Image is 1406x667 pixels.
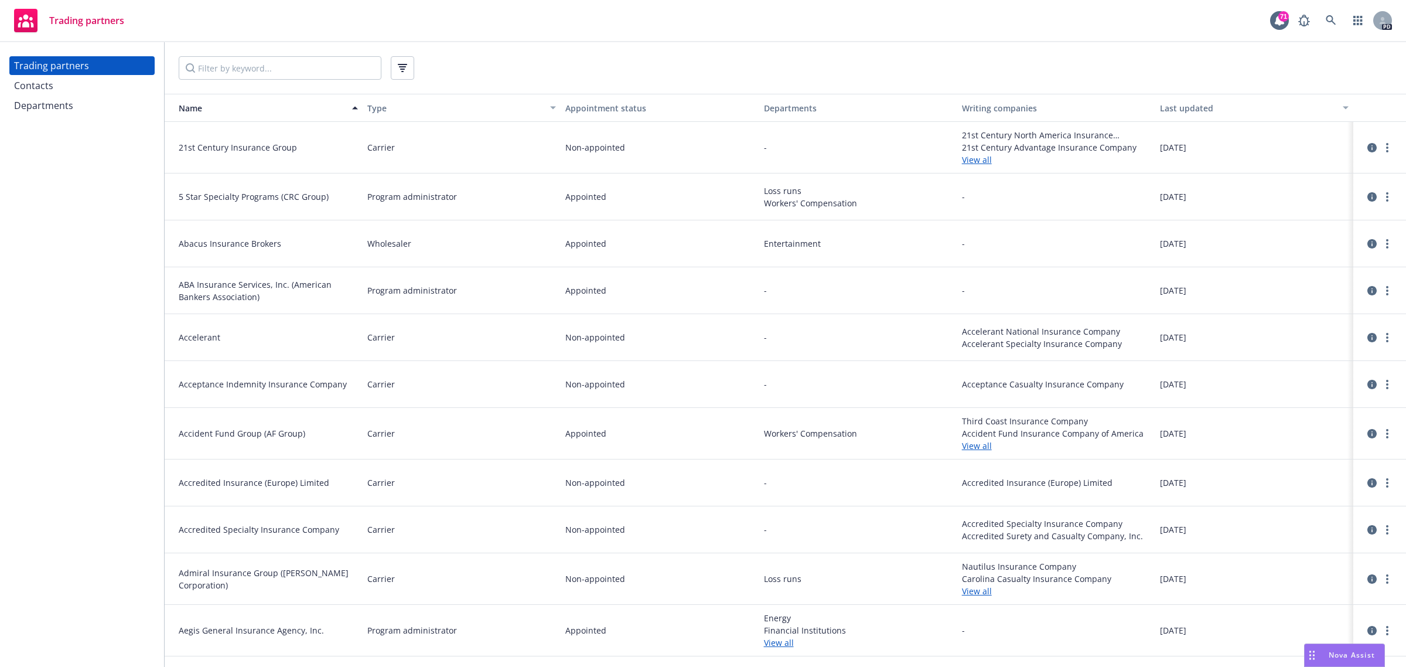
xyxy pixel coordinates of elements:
[1365,572,1379,586] a: circleInformation
[962,129,1151,141] span: 21st Century North America Insurance Company
[9,96,155,115] a: Departments
[764,197,953,209] span: Workers' Compensation
[764,624,953,637] span: Financial Institutions
[764,637,953,649] a: View all
[367,477,395,489] span: Carrier
[962,518,1151,530] span: Accredited Specialty Insurance Company
[1278,11,1289,22] div: 71
[367,427,395,440] span: Carrier
[1160,331,1186,343] span: [DATE]
[962,624,965,637] span: -
[962,325,1151,338] span: Accelerant National Insurance Company
[1365,476,1379,490] a: circleInformation
[962,284,965,297] span: -
[367,102,543,114] div: Type
[957,94,1155,122] button: Writing companies
[962,477,1151,489] span: Accredited Insurance (Europe) Limited
[1380,331,1394,345] a: more
[764,427,953,440] span: Workers' Compensation
[962,237,965,250] span: -
[565,141,625,154] span: Non-appointed
[962,560,1151,573] span: Nautilus Insurance Company
[759,94,957,122] button: Departments
[565,331,625,343] span: Non-appointed
[565,523,625,536] span: Non-appointed
[179,567,358,591] span: Admiral Insurance Group ([PERSON_NAME] Corporation)
[179,378,358,390] span: Acceptance Indemnity Insurance Company
[1160,427,1186,440] span: [DATE]
[1160,573,1186,585] span: [DATE]
[1380,141,1394,155] a: more
[179,278,358,303] span: ABA Insurance Services, Inc. (American Bankers Association)
[49,16,124,25] span: Trading partners
[367,331,395,343] span: Carrier
[1380,377,1394,392] a: more
[764,378,767,390] span: -
[1365,377,1379,392] a: circleInformation
[1155,94,1353,122] button: Last updated
[565,624,606,637] span: Appointed
[363,94,561,122] button: Type
[962,154,1151,166] a: View all
[1160,477,1186,489] span: [DATE]
[1380,476,1394,490] a: more
[565,378,625,390] span: Non-appointed
[1380,427,1394,441] a: more
[1365,427,1379,441] a: circleInformation
[367,523,395,536] span: Carrier
[962,415,1151,427] span: Third Coast Insurance Company
[1160,624,1186,637] span: [DATE]
[1380,572,1394,586] a: more
[1160,523,1186,536] span: [DATE]
[764,237,953,250] span: Entertainment
[1319,9,1343,32] a: Search
[764,185,953,197] span: Loss runs
[179,624,358,637] span: Aegis General Insurance Agency, Inc.
[1365,331,1379,345] a: circleInformation
[561,94,759,122] button: Appointment status
[179,56,381,80] input: Filter by keyword...
[9,76,155,95] a: Contacts
[169,102,345,114] div: Name
[1380,624,1394,638] a: more
[565,427,606,440] span: Appointed
[962,427,1151,440] span: Accident Fund Insurance Company of America
[14,96,73,115] div: Departments
[1380,190,1394,204] a: more
[1346,9,1370,32] a: Switch app
[962,378,1151,390] span: Acceptance Casualty Insurance Company
[14,56,89,75] div: Trading partners
[764,523,767,536] span: -
[367,573,395,585] span: Carrier
[1304,644,1385,667] button: Nova Assist
[565,102,754,114] div: Appointment status
[179,331,358,343] span: Accelerant
[764,102,953,114] div: Departments
[179,141,358,154] span: 21st Century Insurance Group
[1160,102,1336,114] div: Last updated
[367,284,457,297] span: Program administrator
[1365,141,1379,155] a: circleInformation
[1305,644,1319,666] div: Drag to move
[165,94,363,122] button: Name
[1365,190,1379,204] a: circleInformation
[962,338,1151,350] span: Accelerant Specialty Insurance Company
[764,612,953,624] span: Energy
[367,141,395,154] span: Carrier
[1160,237,1186,250] span: [DATE]
[962,530,1151,542] span: Accredited Surety and Casualty Company, Inc.
[367,378,395,390] span: Carrier
[179,237,358,250] span: Abacus Insurance Brokers
[764,331,767,343] span: -
[367,624,457,637] span: Program administrator
[565,190,606,203] span: Appointed
[962,102,1151,114] div: Writing companies
[565,237,606,250] span: Appointed
[565,284,606,297] span: Appointed
[962,190,965,203] span: -
[1160,284,1186,297] span: [DATE]
[179,477,358,489] span: Accredited Insurance (Europe) Limited
[179,427,358,440] span: Accident Fund Group (AF Group)
[1329,650,1375,660] span: Nova Assist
